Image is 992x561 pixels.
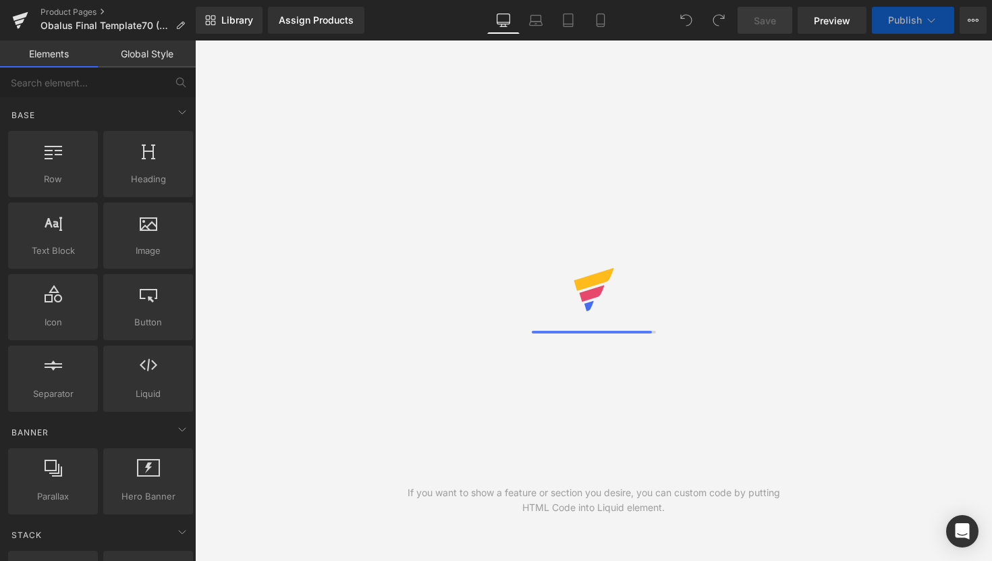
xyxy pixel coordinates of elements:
span: Publish [888,15,922,26]
div: Open Intercom Messenger [946,515,979,547]
a: Global Style [98,41,196,68]
span: Base [10,109,36,122]
a: Mobile [584,7,617,34]
span: Separator [12,387,94,401]
span: Button [107,315,189,329]
a: Preview [798,7,866,34]
span: Obalus Final Template70 (Avatar 1) [40,20,170,31]
span: Parallax [12,489,94,504]
a: Product Pages [40,7,196,18]
a: Desktop [487,7,520,34]
span: Hero Banner [107,489,189,504]
span: Heading [107,172,189,186]
button: More [960,7,987,34]
span: Save [754,14,776,28]
span: Icon [12,315,94,329]
button: Redo [705,7,732,34]
a: Tablet [552,7,584,34]
span: Liquid [107,387,189,401]
div: Assign Products [279,15,354,26]
a: New Library [196,7,263,34]
span: Preview [814,14,850,28]
span: Library [221,14,253,26]
button: Undo [673,7,700,34]
span: Image [107,244,189,258]
span: Banner [10,426,50,439]
span: Text Block [12,244,94,258]
span: Row [12,172,94,186]
button: Publish [872,7,954,34]
a: Laptop [520,7,552,34]
div: If you want to show a feature or section you desire, you can custom code by putting HTML Code int... [394,485,793,515]
span: Stack [10,529,43,541]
